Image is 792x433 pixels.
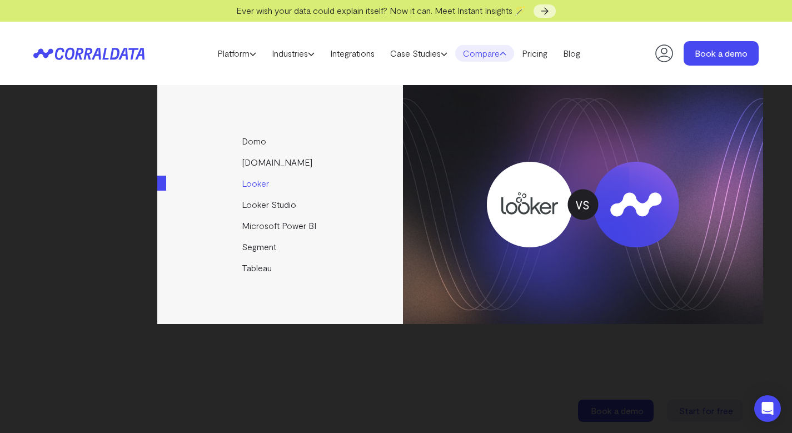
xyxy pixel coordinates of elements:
a: Case Studies [382,45,455,62]
a: [DOMAIN_NAME] [157,152,405,173]
div: Open Intercom Messenger [754,395,781,422]
a: Domo [157,131,405,152]
a: Platform [210,45,264,62]
a: Pricing [514,45,555,62]
a: Segment [157,236,405,257]
a: Looker [157,173,405,194]
a: Looker Studio [157,194,405,215]
a: Industries [264,45,322,62]
a: Integrations [322,45,382,62]
a: Microsoft Power BI [157,215,405,236]
a: Compare [455,45,514,62]
a: Blog [555,45,588,62]
a: Tableau [157,257,405,278]
a: Book a demo [684,41,759,66]
span: Ever wish your data could explain itself? Now it can. Meet Instant Insights 🪄 [236,5,526,16]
